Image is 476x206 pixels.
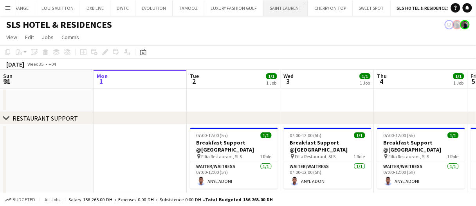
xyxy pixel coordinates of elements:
button: CHERRY ON TOP [308,0,353,16]
h3: Breakfast Support @[GEOGRAPHIC_DATA] [377,139,465,153]
span: All jobs [43,197,62,202]
span: 1 Role [354,154,365,159]
button: DXB LIVE [80,0,110,16]
span: 1 [96,77,108,86]
button: TAMOOZ [173,0,204,16]
app-card-role: Waiter/Waitress1/107:00-12:00 (5h)ANYE ADONI [284,162,371,189]
span: View [6,34,17,41]
h1: SLS HOTEL & RESIDENCES [6,19,112,31]
div: +04 [49,61,56,67]
h3: Breakfast Support @[GEOGRAPHIC_DATA] [284,139,371,153]
span: 07:00-12:00 (5h) [290,132,322,138]
div: 1 Job [454,80,464,86]
span: Sun [3,72,13,80]
span: 4 [376,77,387,86]
button: EVOLUTION [135,0,173,16]
div: 1 Job [267,80,277,86]
div: 1 Job [360,80,370,86]
span: 1 Role [447,154,459,159]
button: DWTC [110,0,135,16]
span: Filia Restaurant, SLS [295,154,336,159]
span: 1/1 [448,132,459,138]
button: SLS HOTEL & RESIDENCES [391,0,456,16]
button: LUXURY FASHION GULF [204,0,263,16]
button: SWEET SPOT [353,0,391,16]
div: RESTAURANT SUPPORT [13,114,78,122]
span: Jobs [42,34,54,41]
div: [DATE] [6,60,24,68]
span: Total Budgeted 156 265.00 DH [205,197,273,202]
app-user-avatar: Mohamed Arafa [453,20,462,29]
span: 2 [189,77,199,86]
button: SAINT LAURENT [263,0,308,16]
span: 1/1 [354,132,365,138]
span: 1 Role [260,154,272,159]
span: 07:00-12:00 (5h) [384,132,415,138]
span: Mon [97,72,108,80]
a: Edit [22,32,37,42]
app-card-role: Waiter/Waitress1/107:00-12:00 (5h)ANYE ADONI [190,162,278,189]
span: Filia Restaurant, SLS [202,154,242,159]
button: Budgeted [4,195,36,204]
span: Thu [377,72,387,80]
span: Edit [25,34,34,41]
span: 1/1 [453,73,464,79]
span: Comms [61,34,79,41]
app-job-card: 07:00-12:00 (5h)1/1Breakfast Support @[GEOGRAPHIC_DATA] Filia Restaurant, SLS1 RoleWaiter/Waitres... [190,128,278,189]
app-user-avatar: Kerem Sungur [445,20,454,29]
app-user-avatar: Mohamed Arafa [460,20,470,29]
span: 3 [283,77,294,86]
span: 1/1 [261,132,272,138]
a: Jobs [39,32,57,42]
h3: Breakfast Support @[GEOGRAPHIC_DATA] [190,139,278,153]
span: Filia Restaurant, SLS [389,154,429,159]
span: 1/1 [266,73,277,79]
div: Salary 156 265.00 DH + Expenses 0.00 DH + Subsistence 0.00 DH = [69,197,273,202]
a: View [3,32,20,42]
app-card-role: Waiter/Waitress1/107:00-12:00 (5h)ANYE ADONI [377,162,465,189]
span: 07:00-12:00 (5h) [197,132,228,138]
span: 1/1 [360,73,371,79]
span: Budgeted [13,197,35,202]
app-job-card: 07:00-12:00 (5h)1/1Breakfast Support @[GEOGRAPHIC_DATA] Filia Restaurant, SLS1 RoleWaiter/Waitres... [377,128,465,189]
a: Comms [58,32,82,42]
span: Wed [284,72,294,80]
app-job-card: 07:00-12:00 (5h)1/1Breakfast Support @[GEOGRAPHIC_DATA] Filia Restaurant, SLS1 RoleWaiter/Waitres... [284,128,371,189]
span: 31 [2,77,13,86]
span: Week 35 [26,61,45,67]
span: Tue [190,72,199,80]
button: LOUIS VUITTON [35,0,80,16]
